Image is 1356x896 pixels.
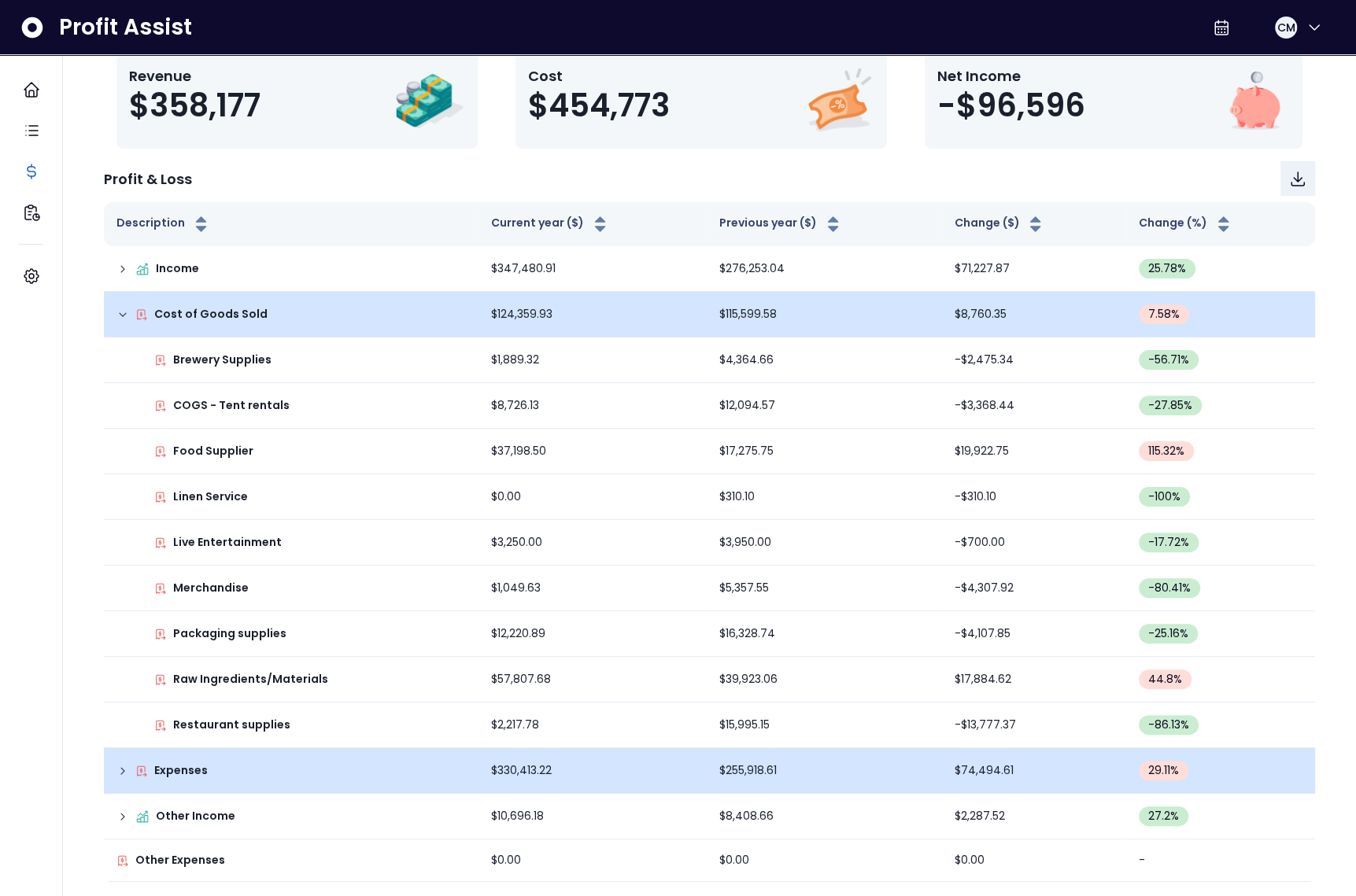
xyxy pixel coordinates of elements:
td: $10,696.18 [478,794,706,839]
td: $37,198.50 [478,429,706,474]
button: Download [1280,161,1315,196]
span: Profit Assist [59,13,192,42]
p: Other Expenses [135,852,225,868]
span: -86.13 % [1148,717,1189,733]
td: -$310.10 [941,474,1125,520]
span: 7.58 % [1148,306,1180,323]
td: -$4,307.92 [941,566,1125,611]
td: - [1126,839,1315,882]
span: 27.2 % [1148,808,1179,824]
span: -25.16 % [1148,625,1188,642]
p: Profit & Loss [104,168,192,190]
td: $71,227.87 [941,246,1125,292]
button: Change ($) [954,215,1045,234]
p: Raw Ingredients/Materials [173,671,328,688]
td: $0.00 [478,474,706,520]
td: $4,364.66 [707,337,942,383]
p: Linen Service [173,489,248,505]
td: $124,359.93 [478,292,706,337]
td: -$700.00 [941,520,1125,566]
td: $74,494.61 [941,748,1125,794]
td: $57,807.68 [478,657,706,702]
td: $115,599.58 [707,292,942,337]
span: 115.32 % [1148,443,1184,459]
p: Revenue [129,65,260,87]
p: COGS - Tent rentals [173,397,290,414]
p: Other Income [156,808,235,824]
span: -17.72 % [1148,534,1189,551]
span: $358,177 [129,87,260,124]
td: $276,253.04 [707,246,942,292]
td: $1,889.32 [478,337,706,383]
p: Merchandise [173,580,249,596]
td: $2,287.52 [941,794,1125,839]
p: Brewery Supplies [173,352,272,368]
td: $8,726.13 [478,383,706,429]
button: Description [116,215,211,234]
td: $8,408.66 [707,794,942,839]
td: $17,884.62 [941,657,1125,702]
span: -80.41 % [1148,580,1191,596]
p: Packaging supplies [173,625,286,642]
img: Cost [804,65,874,136]
td: $17,275.75 [707,429,942,474]
td: -$2,475.34 [941,337,1125,383]
span: CM [1277,20,1295,35]
td: $12,094.57 [707,383,942,429]
td: $19,922.75 [941,429,1125,474]
td: $5,357.55 [707,566,942,611]
td: $15,995.15 [707,702,942,748]
td: $330,413.22 [478,748,706,794]
td: $347,480.91 [478,246,706,292]
img: Revenue [394,65,465,136]
button: Change (%) [1139,215,1233,234]
td: -$3,368.44 [941,383,1125,429]
td: $310.10 [707,474,942,520]
td: $0.00 [941,839,1125,882]
td: $12,220.89 [478,611,706,657]
td: -$13,777.37 [941,702,1125,748]
p: Cost [528,65,670,87]
td: $3,250.00 [478,520,706,566]
td: $8,760.35 [941,292,1125,337]
td: $3,950.00 [707,520,942,566]
span: 29.11 % [1148,762,1179,779]
p: Cost of Goods Sold [154,306,268,323]
span: $454,773 [528,87,670,124]
span: -100 % [1148,489,1180,505]
td: $1,049.63 [478,566,706,611]
span: -$96,596 [937,87,1085,124]
span: -27.85 % [1148,397,1192,414]
p: Live Entertainment [173,534,282,551]
p: Food Supplier [173,443,253,459]
p: Income [156,260,199,277]
span: -56.71 % [1148,352,1189,368]
span: 44.8 % [1148,671,1182,688]
td: -$4,107.85 [941,611,1125,657]
td: $39,923.06 [707,657,942,702]
td: $0.00 [478,839,706,882]
td: $16,328.74 [707,611,942,657]
p: Restaurant supplies [173,717,290,733]
button: Current year ($) [491,215,610,234]
span: 25.78 % [1148,260,1186,277]
img: Net Income [1219,65,1290,136]
p: Net Income [937,65,1085,87]
td: $2,217.78 [478,702,706,748]
button: Previous year ($) [719,215,843,234]
td: $0.00 [707,839,942,882]
td: $255,918.61 [707,748,942,794]
p: Expenses [154,762,208,779]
